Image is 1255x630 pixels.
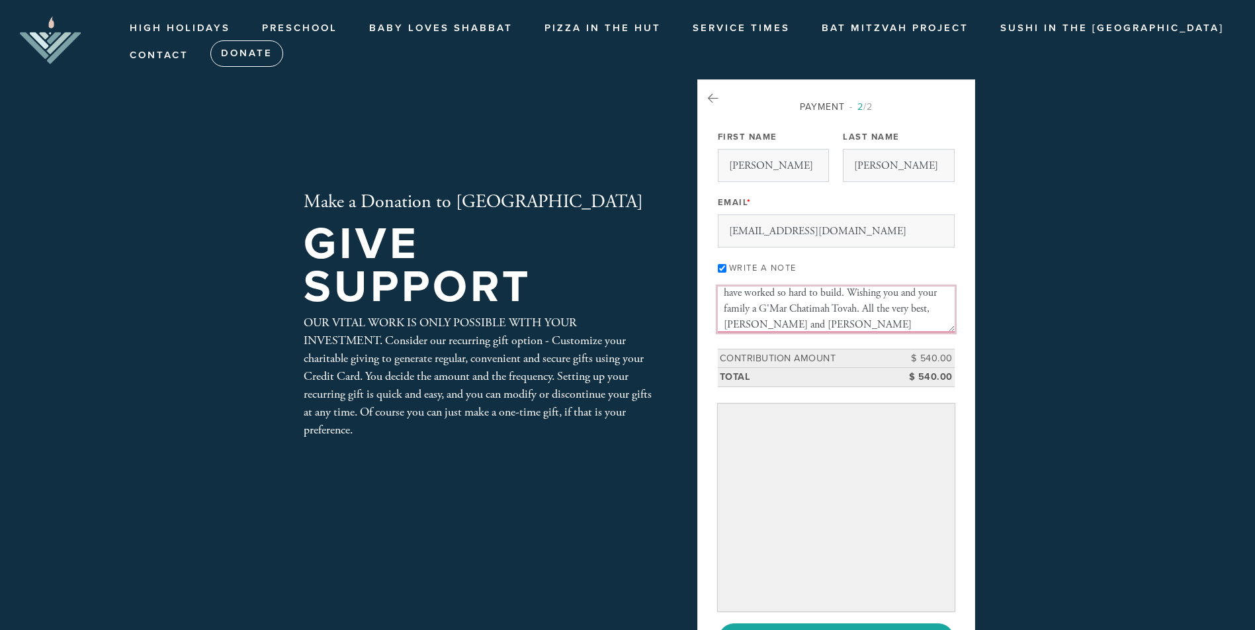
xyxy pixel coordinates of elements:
td: $ 540.00 [895,349,955,368]
a: Preschool [252,16,347,41]
div: Payment [718,100,955,114]
a: Bat Mitzvah Project [812,16,978,41]
a: Service Times [683,16,800,41]
span: /2 [849,101,873,112]
label: Write a note [729,263,797,273]
a: Contact [120,43,198,68]
label: First Name [718,131,777,143]
td: Contribution Amount [718,349,895,368]
a: Pizza in the Hut [535,16,671,41]
label: Last Name [843,131,900,143]
a: Donate [210,40,283,67]
span: This field is required. [747,197,752,208]
span: 2 [857,101,863,112]
a: Baby Loves Shabbat [359,16,523,41]
img: aJHC_stacked_0-removebg-preview.png [20,17,81,64]
a: High Holidays [120,16,240,41]
div: OUR VITAL WORK IS ONLY POSSIBLE WITH YOUR INVESTMENT. Consider our recurring gift option - Custom... [304,314,654,439]
td: $ 540.00 [895,368,955,387]
h2: Make a Donation to [GEOGRAPHIC_DATA] [304,191,654,214]
h1: Give Support [304,223,654,308]
a: Sushi in the [GEOGRAPHIC_DATA] [990,16,1234,41]
label: Email [718,197,752,208]
td: Total [718,368,895,387]
iframe: Secure payment input frame [720,406,952,609]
